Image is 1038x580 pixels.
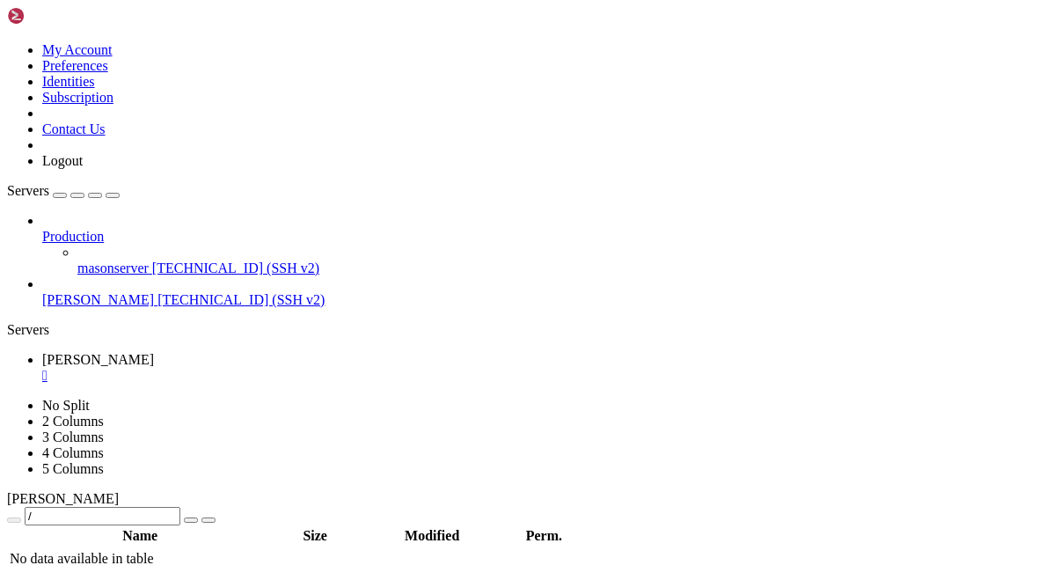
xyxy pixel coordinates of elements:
[42,429,104,444] a: 3 Columns
[42,229,1031,245] a: Production
[42,42,113,57] a: My Account
[273,527,357,545] th: Size: activate to sort column ascending
[42,445,104,460] a: 4 Columns
[7,7,108,25] img: Shellngn
[507,527,581,545] th: Perm.: activate to sort column ascending
[9,527,271,545] th: Name: activate to sort column descending
[42,292,154,307] span: [PERSON_NAME]
[42,213,1031,276] li: Production
[42,74,95,89] a: Identities
[7,183,120,198] a: Servers
[77,261,149,275] span: masonserver
[7,322,1031,338] div: Servers
[359,527,505,545] th: Modified: activate to sort column ascending
[77,261,1031,276] a: masonserver [TECHNICAL_ID] (SSH v2)
[42,352,1031,384] a: velora
[42,153,83,168] a: Logout
[42,461,104,476] a: 5 Columns
[42,368,1031,384] a: 
[42,414,104,429] a: 2 Columns
[42,229,104,244] span: Production
[9,550,555,568] td: No data available in table
[42,352,154,367] span: [PERSON_NAME]
[7,491,119,506] span: [PERSON_NAME]
[42,398,90,413] a: No Split
[77,245,1031,276] li: masonserver [TECHNICAL_ID] (SSH v2)
[25,507,180,525] input: Current Folder
[42,90,113,105] a: Subscription
[157,292,325,307] span: [TECHNICAL_ID] (SSH v2)
[152,261,319,275] span: [TECHNICAL_ID] (SSH v2)
[42,292,1031,308] a: [PERSON_NAME] [TECHNICAL_ID] (SSH v2)
[42,121,106,136] a: Contact Us
[7,183,49,198] span: Servers
[42,58,108,73] a: Preferences
[42,276,1031,308] li: [PERSON_NAME] [TECHNICAL_ID] (SSH v2)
